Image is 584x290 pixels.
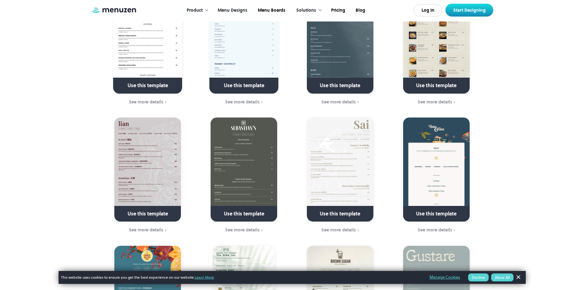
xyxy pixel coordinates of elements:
[187,7,203,14] div: Product
[129,99,163,104] div: See more details
[321,99,356,104] div: See more details
[307,118,373,222] a: Use this template
[252,1,290,20] a: Menu Boards
[445,4,493,17] a: Start Designing
[429,274,460,281] a: Manage Cookies
[181,1,212,20] div: Product
[104,227,192,234] a: See more details
[129,227,163,232] div: See more details
[392,99,481,106] a: See more details
[104,99,192,106] a: See more details
[195,275,214,280] a: Learn More
[225,99,260,104] div: See more details
[418,227,452,232] div: See more details
[325,1,350,20] a: Pricing
[321,227,356,232] div: See more details
[296,99,384,106] a: See more details
[296,7,316,14] div: Solutions
[114,118,181,222] a: Use this template
[468,273,489,281] button: Decline
[403,118,470,222] a: Use this template
[513,273,523,282] a: Dismiss Banner
[200,227,288,234] a: See more details
[296,227,384,234] a: See more details
[61,275,421,280] span: This website uses cookies to ensure you get the best experience on our website.
[200,99,288,106] a: See more details
[392,227,481,234] a: See more details
[350,1,370,20] a: Blog
[491,273,513,281] button: Allow All
[212,1,252,20] a: Menu Designs
[225,227,260,232] div: See more details
[418,99,452,104] div: See more details
[290,1,325,20] div: Solutions
[414,4,442,17] a: Log In
[211,118,277,222] a: Use this template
